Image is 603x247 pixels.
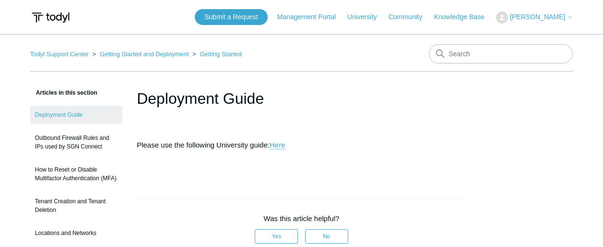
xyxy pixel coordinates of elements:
[30,161,122,187] a: How to Reset or Disable Multifactor Authentication (MFA)
[91,50,191,58] li: Getting Started and Deployment
[30,224,122,242] a: Locations and Networks
[137,139,466,151] p: Please use the following University guide:
[30,192,122,219] a: Tenant Creation and Tenant Deletion
[30,129,122,156] a: Outbound Firewall Rules and IPs used by SGN Connect
[30,9,71,26] img: Todyl Support Center Help Center home page
[434,12,494,22] a: Knowledge Base
[190,50,242,58] li: Getting Started
[30,89,97,96] span: Articles in this section
[255,229,298,244] button: This article was helpful
[264,214,340,222] span: Was this article helpful?
[277,12,345,22] a: Management Portal
[30,50,91,58] li: Todyl Support Center
[429,44,573,63] input: Search
[305,229,348,244] button: This article was not helpful
[100,50,189,58] a: Getting Started and Deployment
[195,9,267,25] a: Submit a Request
[510,13,565,21] span: [PERSON_NAME]
[496,12,573,24] button: [PERSON_NAME]
[30,106,122,124] a: Deployment Guide
[389,12,432,22] a: Community
[270,141,285,149] a: Here
[137,87,466,110] h1: Deployment Guide
[347,12,386,22] a: University
[200,50,241,58] a: Getting Started
[30,50,89,58] a: Todyl Support Center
